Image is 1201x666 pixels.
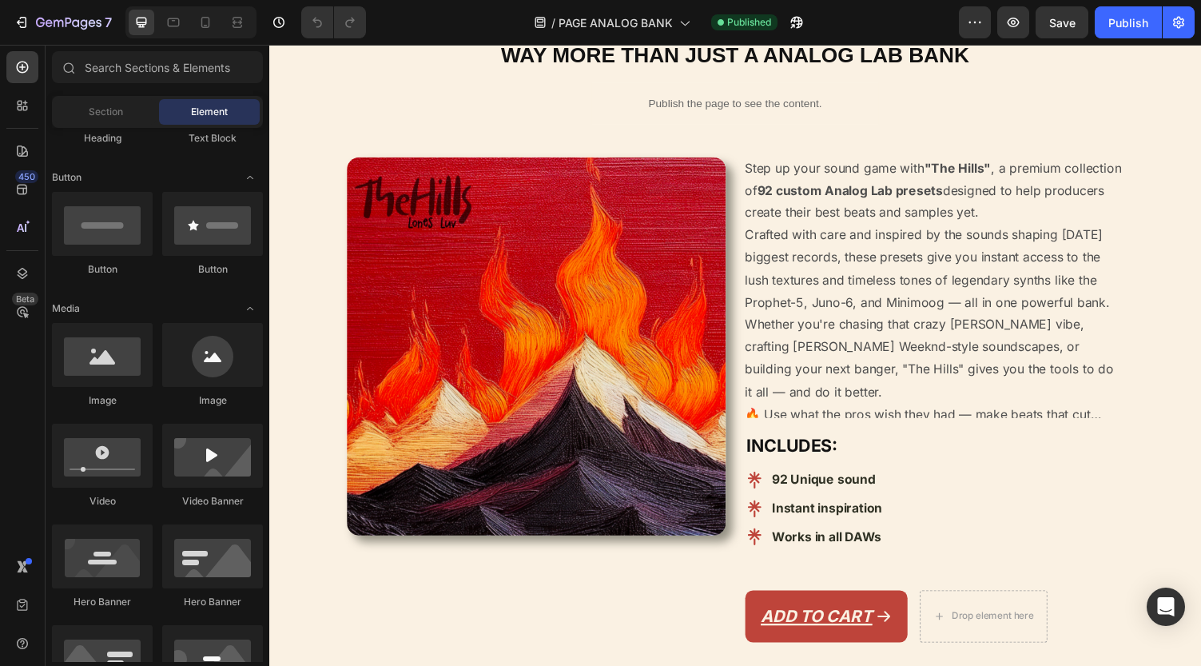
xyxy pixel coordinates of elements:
p: Crafted with care and inspired by the sounds shaping [DATE] biggest records, these presets give y... [490,187,865,272]
input: Search Sections & Elements [52,51,263,83]
p: 7 [105,13,112,32]
div: Video [52,494,153,508]
span: Published [727,15,771,30]
button: 7 [6,6,119,38]
div: Heading [52,131,153,146]
button: Publish [1095,6,1162,38]
strong: 92 Unique sound [518,439,624,455]
div: Video Banner [162,494,263,508]
div: Open Intercom Messenger [1147,588,1185,626]
div: Hero Banner [162,595,263,609]
div: Drop element here [702,581,787,594]
div: Add to cart [506,577,624,599]
span: Button [52,170,82,185]
strong: Works in all DAWs [518,498,630,514]
div: Publish [1108,14,1148,31]
div: 450 [15,170,38,183]
span: PAGE ANALOG BANK [559,14,673,31]
div: Image [52,393,153,408]
strong: INCLUDES: [491,402,585,423]
span: / [551,14,555,31]
iframe: Design area [269,45,1201,666]
strong: "The Hills" [674,118,743,134]
div: Undo/Redo [301,6,366,38]
strong: Instant inspiration [518,469,631,485]
div: Beta [12,293,38,305]
div: Button [162,262,263,277]
p: Publish the page to see the content. [332,52,627,69]
p: Step up your sound game with , a premium collection of designed to help producers create their be... [490,118,877,181]
span: Save [1049,16,1076,30]
p: Whether you're chasing that crazy [PERSON_NAME] vibe, crafting [PERSON_NAME] Weeknd-style soundsc... [490,279,869,364]
span: Toggle open [237,296,263,321]
div: Image [162,393,263,408]
strong: 92 custom Analog Lab presets [503,142,694,158]
span: Section [89,105,123,119]
span: Media [52,301,80,316]
p: 🔥 Use what the pros wish they had — make beats that cut through. "The Hills" will take your sound... [490,372,845,411]
span: Toggle open [237,165,263,190]
button: Save [1036,6,1088,38]
div: Hero Banner [52,595,153,609]
span: Element [191,105,228,119]
div: Text Block [162,131,263,146]
div: Button [52,262,153,277]
button: Add to cart [490,561,657,615]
